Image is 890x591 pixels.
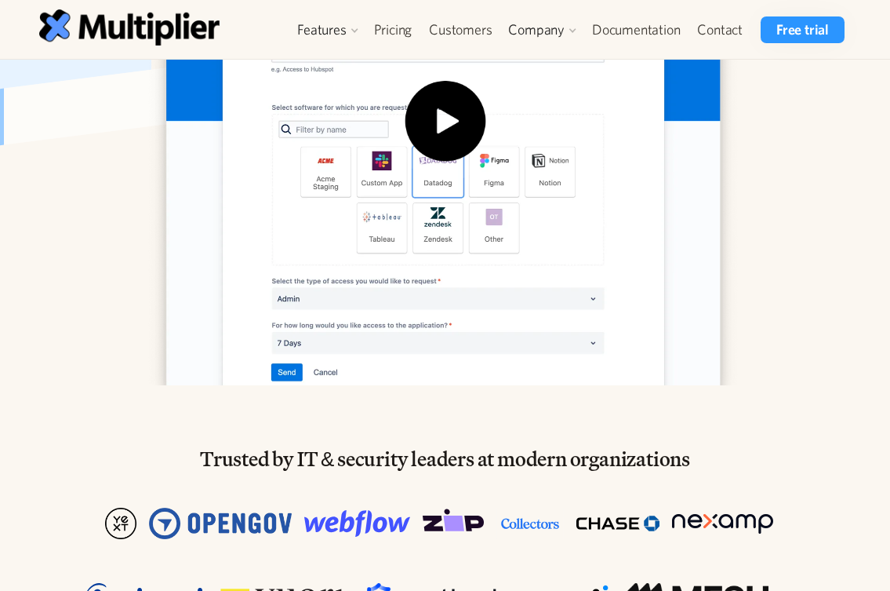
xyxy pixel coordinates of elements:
div: Features [289,16,365,43]
img: Play icon [395,81,496,181]
img: Company logo [105,508,136,539]
a: Pricing [365,16,421,43]
div: Company [508,20,565,39]
img: Company logo [304,508,410,539]
img: Company logo [672,514,773,534]
a: Free trial [761,16,845,43]
img: Company logo [423,508,484,539]
div: Features [297,20,346,39]
img: Company logo [576,508,659,539]
div: Company [500,16,583,43]
a: Documentation [583,16,688,43]
a: Customers [420,16,500,43]
a: Contact [688,16,751,43]
img: Company logo [496,508,565,539]
img: Company logo [149,508,292,539]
